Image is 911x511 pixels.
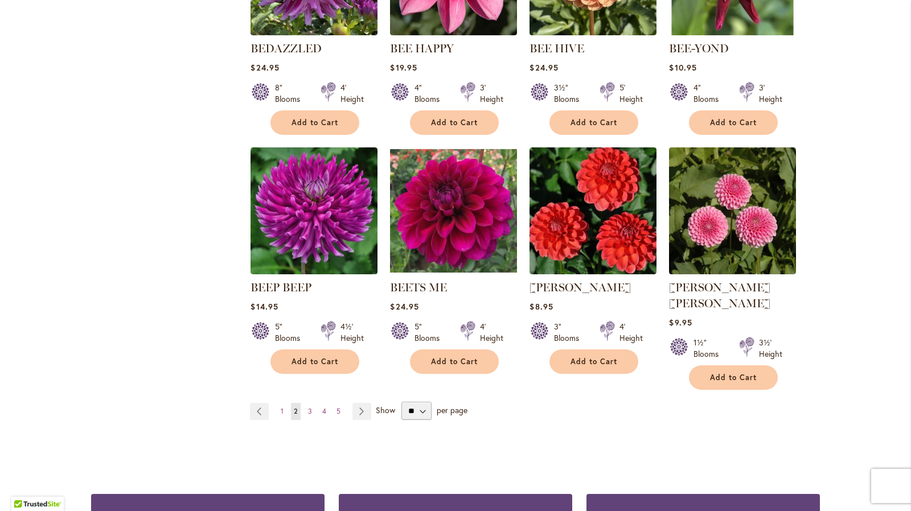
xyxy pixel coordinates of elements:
[251,27,377,38] a: Bedazzled
[251,281,311,294] a: BEEP BEEP
[251,42,322,55] a: BEDAZZLED
[278,403,286,420] a: 1
[305,403,315,420] a: 3
[530,301,553,312] span: $8.95
[759,82,782,105] div: 3' Height
[390,27,517,38] a: BEE HAPPY
[270,349,359,374] button: Add to Cart
[431,118,478,127] span: Add to Cart
[619,321,643,344] div: 4' Height
[571,357,617,366] span: Add to Cart
[340,321,364,344] div: 4½' Height
[415,82,446,105] div: 4" Blooms
[669,281,770,310] a: [PERSON_NAME] [PERSON_NAME]
[710,118,757,127] span: Add to Cart
[437,405,467,415] span: per page
[294,407,298,415] span: 2
[281,407,284,415] span: 1
[571,118,617,127] span: Add to Cart
[669,62,696,73] span: $10.95
[292,357,338,366] span: Add to Cart
[319,403,329,420] a: 4
[410,110,499,135] button: Add to Cart
[292,118,338,127] span: Add to Cart
[693,337,725,360] div: 1½" Blooms
[390,147,517,274] img: BEETS ME
[549,349,638,374] button: Add to Cart
[376,405,395,415] span: Show
[251,301,278,312] span: $14.95
[669,147,796,274] img: BETTY ANNE
[530,281,631,294] a: [PERSON_NAME]
[390,266,517,277] a: BEETS ME
[689,110,778,135] button: Add to Cart
[275,82,307,105] div: 8" Blooms
[669,266,796,277] a: BETTY ANNE
[693,82,725,105] div: 4" Blooms
[530,62,558,73] span: $24.95
[554,321,586,344] div: 3" Blooms
[669,317,692,328] span: $9.95
[480,82,503,105] div: 3' Height
[554,82,586,105] div: 3½" Blooms
[390,301,418,312] span: $24.95
[390,62,417,73] span: $19.95
[9,471,40,502] iframe: Launch Accessibility Center
[275,321,307,344] div: 5" Blooms
[251,147,377,274] img: BEEP BEEP
[410,349,499,374] button: Add to Cart
[251,266,377,277] a: BEEP BEEP
[334,403,343,420] a: 5
[759,337,782,360] div: 3½' Height
[530,27,656,38] a: BEE HIVE
[337,407,340,415] span: 5
[322,407,326,415] span: 4
[390,42,454,55] a: BEE HAPPY
[689,365,778,390] button: Add to Cart
[415,321,446,344] div: 5" Blooms
[530,266,656,277] a: BENJAMIN MATTHEW
[431,357,478,366] span: Add to Cart
[669,27,796,38] a: BEE-YOND
[390,281,447,294] a: BEETS ME
[530,42,584,55] a: BEE HIVE
[669,42,729,55] a: BEE-YOND
[270,110,359,135] button: Add to Cart
[549,110,638,135] button: Add to Cart
[710,373,757,382] span: Add to Cart
[251,62,279,73] span: $24.95
[340,82,364,105] div: 4' Height
[480,321,503,344] div: 4' Height
[530,147,656,274] img: BENJAMIN MATTHEW
[308,407,312,415] span: 3
[619,82,643,105] div: 5' Height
